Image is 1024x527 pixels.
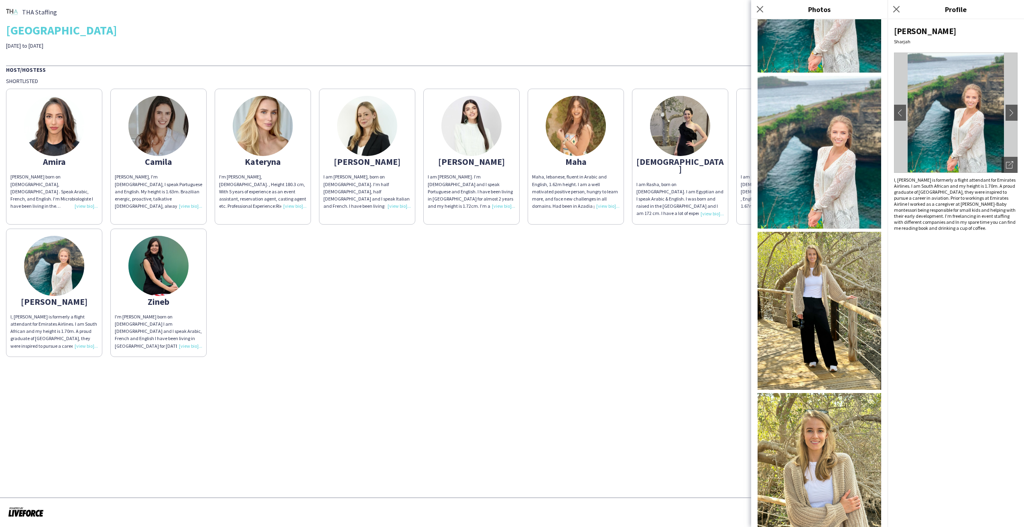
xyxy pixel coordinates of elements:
div: I, [PERSON_NAME] is formerly a flight attendant for Emirates Airlines. I am South African and my ... [10,313,98,350]
div: Open photos pop-in [1002,157,1018,173]
div: Zineb [115,298,202,305]
div: I, [PERSON_NAME] is formerly a flight attendant for Emirates Airlines. I am South African and my ... [894,177,1018,231]
div: I am [PERSON_NAME]. I’m [DEMOGRAPHIC_DATA] and I speak Portuguese and English. I have been living... [428,173,515,210]
h3: Profile [888,4,1024,14]
img: Crew photo 996180 [758,232,881,390]
div: [PERSON_NAME] [894,26,1018,36]
div: Sharjah [894,39,1018,45]
img: thumb-60e3c9de-598c-4ab6-9d5b-c36edb721066.jpg [24,236,84,296]
h3: Photos [751,4,888,14]
img: thumb-6582a0cdb5742.jpeg [24,96,84,156]
div: [PERSON_NAME] [323,158,411,165]
img: thumb-07583f41-6c61-40be-ad5d-507eb0e7a047.png [650,96,710,156]
img: thumb-6246947601a70.jpeg [128,96,189,156]
img: thumb-6891fe4fabf94.jpeg [441,96,502,156]
span: THA Staffing [22,8,57,16]
div: I am [PERSON_NAME] , born on [DEMOGRAPHIC_DATA] I am [DEMOGRAPHIC_DATA] and I speak Arabic , Engl... [741,173,828,210]
img: thumb-8fa862a2-4ba6-4d8c-b812-4ab7bb08ac6d.jpg [128,236,189,296]
div: [PERSON_NAME] [428,158,515,165]
div: I'm [PERSON_NAME] born on [DEMOGRAPHIC_DATA] I am [DEMOGRAPHIC_DATA] and I speak Arabic, French a... [115,313,202,350]
div: [PERSON_NAME] born on [DEMOGRAPHIC_DATA], [DEMOGRAPHIC_DATA] . Speak Arabic, French, and English.... [10,173,98,210]
div: Maha [532,158,620,165]
div: Host/Hostess [6,65,1018,73]
div: Maha, lebanese, fluent in Arabic and English, 1.62m height. I am a well motivated positive person... [532,173,620,210]
span: I am Rasha, born on [DEMOGRAPHIC_DATA]. I am Egyptian and I speak Arabic & English. I was born an... [636,181,723,238]
img: Powered by Liveforce [8,506,44,517]
img: thumb-68a42ce4d990e.jpeg [337,96,397,156]
div: Amira [10,158,98,165]
img: Crew avatar or photo [894,53,1018,173]
div: [DEMOGRAPHIC_DATA] [636,158,724,172]
img: thumb-67c98d805fc58.jpeg [233,96,293,156]
div: I am [PERSON_NAME], born on [DEMOGRAPHIC_DATA]. I'm half [DEMOGRAPHIC_DATA], half [DEMOGRAPHIC_DA... [323,173,411,210]
div: [PERSON_NAME] [10,298,98,305]
div: Camila [115,158,202,165]
div: [PERSON_NAME], I'm [DEMOGRAPHIC_DATA], I speak Portuguese and English. My height is 1.63m. Brazil... [115,173,202,210]
div: [PERSON_NAME] [741,158,828,165]
img: thumb-26f2aabb-eaf0-4a61-9c3b-663b996db1ef.png [6,6,18,18]
img: Crew photo 961234 [758,76,881,229]
img: thumb-67d73f9e1acf2.jpeg [546,96,606,156]
div: [GEOGRAPHIC_DATA] [6,24,1018,36]
div: Shortlisted [6,77,1018,85]
div: [DATE] to [DATE] [6,42,360,49]
div: Kateryna [219,158,307,165]
div: I'm [PERSON_NAME], [DEMOGRAPHIC_DATA]. , Height 180.3 cm, With 5 years of experience as an event ... [219,173,307,210]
